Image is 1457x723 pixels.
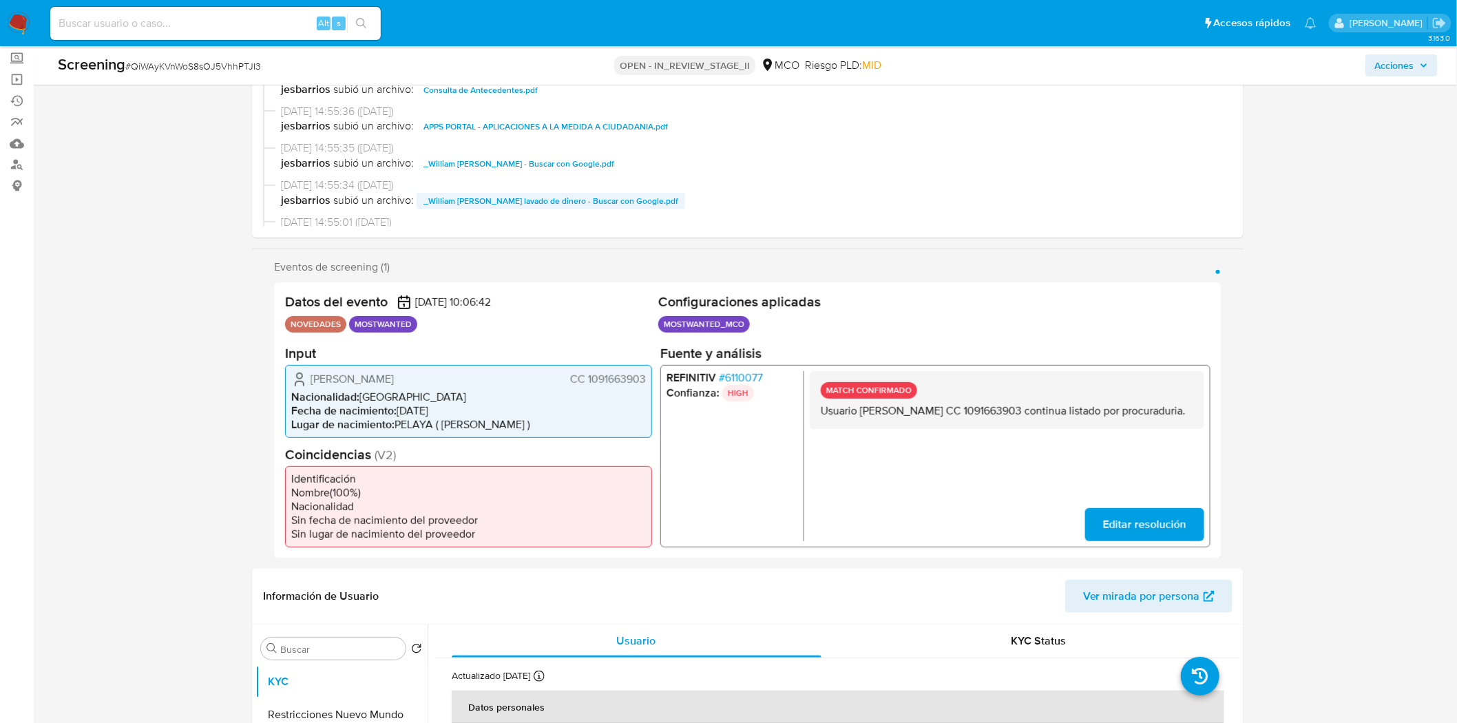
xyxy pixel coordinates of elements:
[50,14,381,32] input: Buscar usuario o caso...
[614,56,755,75] p: OPEN - IN_REVIEW_STAGE_II
[255,665,428,698] button: KYC
[1083,580,1200,613] span: Ver mirada por persona
[318,17,329,30] span: Alt
[58,53,125,75] b: Screening
[1065,580,1233,613] button: Ver mirada por persona
[805,58,881,73] span: Riesgo PLD:
[617,633,656,649] span: Usuario
[411,643,422,658] button: Volver al orden por defecto
[347,14,375,33] button: search-icon
[862,57,881,73] span: MID
[1365,54,1438,76] button: Acciones
[1432,16,1447,30] a: Salir
[1375,54,1414,76] span: Acciones
[1214,16,1291,30] span: Accesos rápidos
[263,589,379,603] h1: Información de Usuario
[452,669,530,682] p: Actualizado [DATE]
[337,17,341,30] span: s
[1011,633,1067,649] span: KYC Status
[125,59,261,73] span: # QiWAyKVnWoS8sOJ5VhhPTJI3
[1350,17,1427,30] p: diana.espejo@mercadolibre.com.co
[761,58,799,73] div: MCO
[1428,32,1450,43] span: 3.163.0
[280,643,400,656] input: Buscar
[1305,17,1317,29] a: Notificaciones
[266,643,277,654] button: Buscar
